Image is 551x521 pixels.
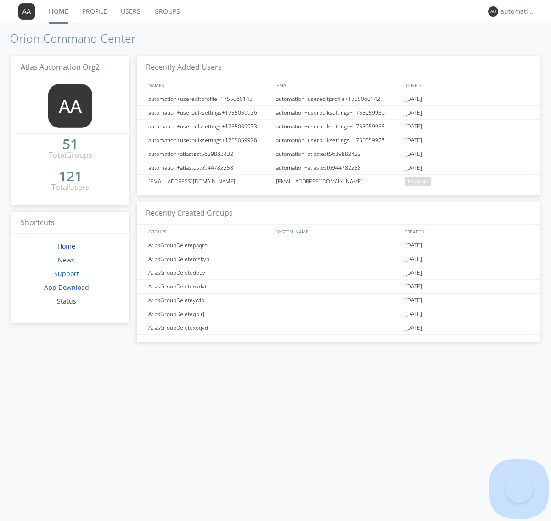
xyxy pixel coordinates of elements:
div: automation+atlastest5639882432 [146,147,273,161]
div: GROUPS [146,225,272,238]
div: AtlasGroupDeletexoqyd [146,321,273,334]
div: Total Users [51,182,89,193]
a: 51 [62,139,78,150]
img: 373638.png [48,84,92,128]
div: automation+usereditprofile+1755060142 [146,92,273,105]
a: Support [54,269,79,278]
div: automation+userbulksettings+1755059928 [146,133,273,147]
img: 373638.png [488,6,498,17]
div: automation+atlas+nodispatch+org2 [500,7,535,16]
iframe: Toggle Customer Support [505,475,533,503]
div: automation+usereditprofile+1755060142 [274,92,403,105]
a: Status [57,297,76,305]
div: [EMAIL_ADDRESS][DOMAIN_NAME] [274,175,403,188]
div: AtlasGroupDeletedeuvj [146,266,273,279]
span: [DATE] [405,161,422,175]
span: [DATE] [405,92,422,106]
span: Atlas Automation Org2 [21,62,100,72]
div: AtlasGroupDeleteoxdvt [146,280,273,293]
a: News [58,255,75,264]
a: AtlasGroupDeleteoxdvt[DATE] [137,280,540,294]
a: AtlasGroupDeletedeuvj[DATE] [137,266,540,280]
span: [DATE] [405,133,422,147]
span: [DATE] [405,307,422,321]
a: AtlasGroupDeletexoqyd[DATE] [137,321,540,335]
a: AtlasGroupDeletepaqro[DATE] [137,238,540,252]
div: 121 [59,172,82,181]
div: automation+userbulksettings+1755059936 [146,106,273,119]
div: NAMES [146,78,272,92]
a: automation+userbulksettings+1755059928automation+userbulksettings+1755059928[DATE] [137,133,540,147]
span: [DATE] [405,120,422,133]
a: automation+atlastest6944782258automation+atlastest6944782258[DATE] [137,161,540,175]
h3: Recently Added Users [137,56,540,79]
span: [DATE] [405,321,422,335]
div: JOINED [402,78,531,92]
div: Total Groups [49,150,92,161]
div: automation+atlastest6944782258 [146,161,273,174]
div: AtlasGroupDeleteqpirj [146,307,273,321]
span: [DATE] [405,147,422,161]
div: automation+atlastest5639882432 [274,147,403,161]
div: automation+userbulksettings+1755059933 [146,120,273,133]
a: AtlasGroupDeletemskyn[DATE] [137,252,540,266]
a: automation+userbulksettings+1755059936automation+userbulksettings+1755059936[DATE] [137,106,540,120]
a: AtlasGroupDeleteqpirj[DATE] [137,307,540,321]
img: 373638.png [18,3,35,20]
div: AtlasGroupDeletepaqro [146,238,273,252]
span: [DATE] [405,280,422,294]
div: AtlasGroupDeleteywlpi [146,294,273,307]
a: [EMAIL_ADDRESS][DOMAIN_NAME][EMAIL_ADDRESS][DOMAIN_NAME]pending [137,175,540,188]
div: automation+atlastest6944782258 [274,161,403,174]
div: AtlasGroupDeletemskyn [146,252,273,266]
div: SYSTEM_NAME [274,225,402,238]
a: App Download [44,283,89,292]
span: [DATE] [405,252,422,266]
div: automation+userbulksettings+1755059933 [274,120,403,133]
a: automation+usereditprofile+1755060142automation+usereditprofile+1755060142[DATE] [137,92,540,106]
div: automation+userbulksettings+1755059928 [274,133,403,147]
h3: Recently Created Groups [137,202,540,225]
a: Home [57,242,75,250]
span: [DATE] [405,266,422,280]
div: [EMAIL_ADDRESS][DOMAIN_NAME] [146,175,273,188]
div: CREATED [402,225,531,238]
span: pending [405,177,431,186]
h3: Shortcuts [11,212,129,234]
div: 51 [62,139,78,149]
span: [DATE] [405,238,422,252]
a: automation+userbulksettings+1755059933automation+userbulksettings+1755059933[DATE] [137,120,540,133]
div: automation+userbulksettings+1755059936 [274,106,403,119]
span: [DATE] [405,294,422,307]
a: automation+atlastest5639882432automation+atlastest5639882432[DATE] [137,147,540,161]
div: EMAIL [274,78,402,92]
span: [DATE] [405,106,422,120]
a: 121 [59,172,82,182]
a: AtlasGroupDeleteywlpi[DATE] [137,294,540,307]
